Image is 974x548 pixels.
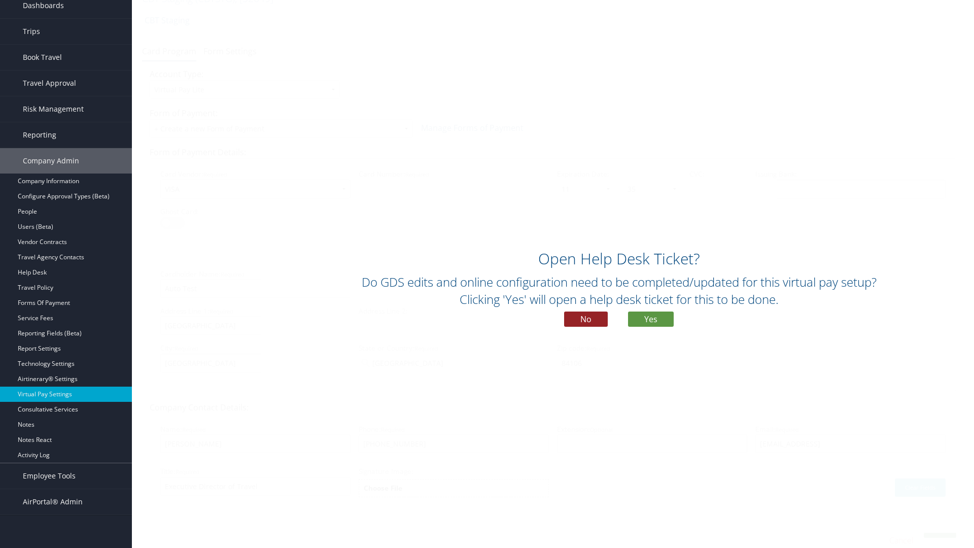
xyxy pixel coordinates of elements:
span: Trips [23,19,40,44]
span: Risk Management [23,96,84,122]
span: AirPortal® Admin [23,489,83,515]
span: Employee Tools [23,463,76,489]
button: Yes [628,312,674,327]
span: Book Travel [23,45,62,70]
span: Travel Approval [23,71,76,96]
span: Company Admin [23,148,79,174]
button: No [564,312,608,327]
span: Reporting [23,122,56,148]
